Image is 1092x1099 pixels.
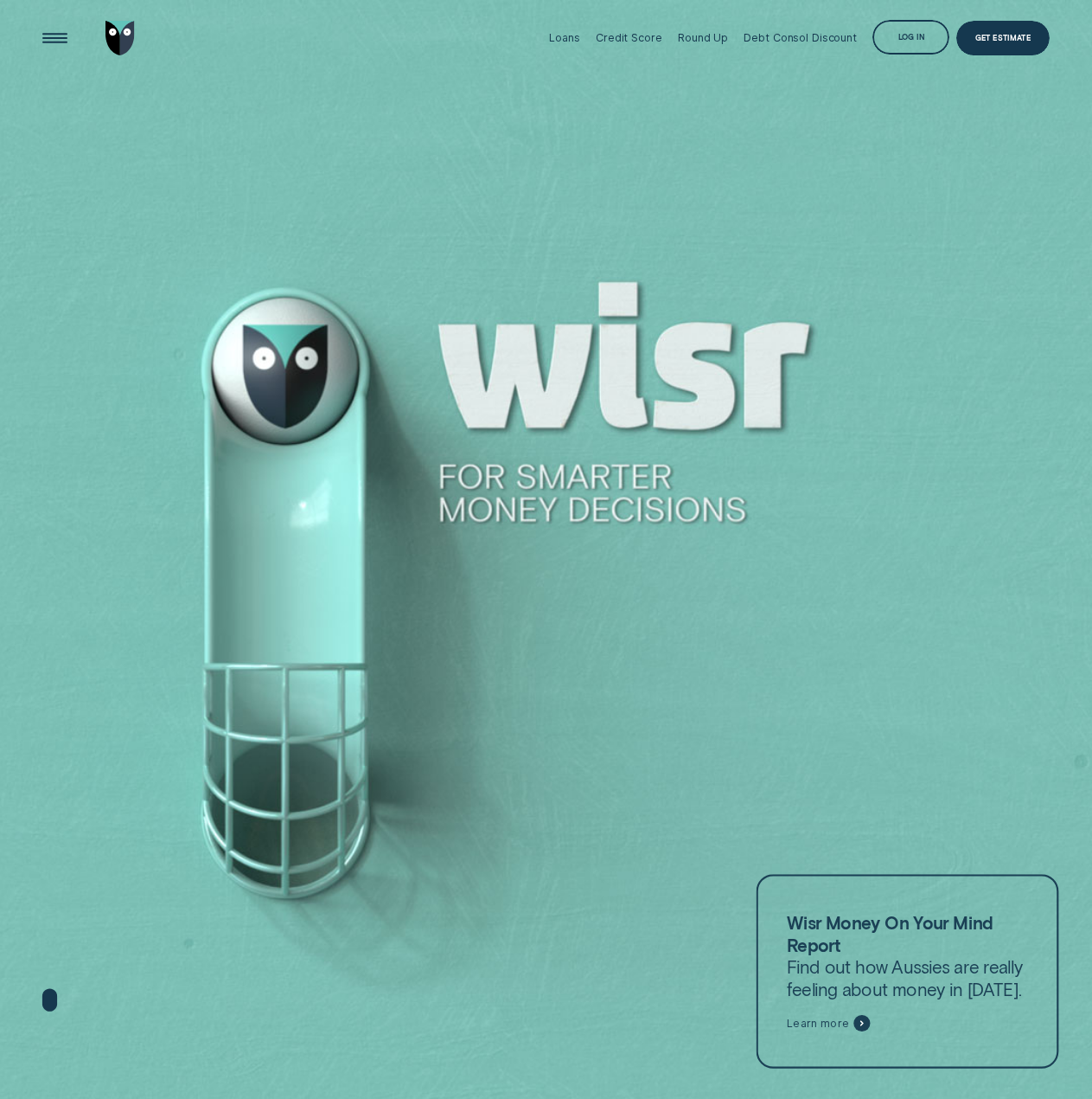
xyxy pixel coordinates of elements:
[549,31,579,44] div: Loans
[787,912,1028,1000] p: Find out how Aussies are really feeling about money in [DATE].
[105,21,134,55] img: Wisr
[38,21,73,55] button: Open Menu
[787,912,993,955] strong: Wisr Money On Your Mind Report
[787,1017,849,1031] span: Learn more
[956,21,1050,55] a: Get Estimate
[757,875,1059,1070] a: Wisr Money On Your Mind ReportFind out how Aussies are really feeling about money in [DATE].Learn...
[744,31,857,44] div: Debt Consol Discount
[678,31,728,44] div: Round Up
[596,31,662,44] div: Credit Score
[872,20,949,55] button: Log in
